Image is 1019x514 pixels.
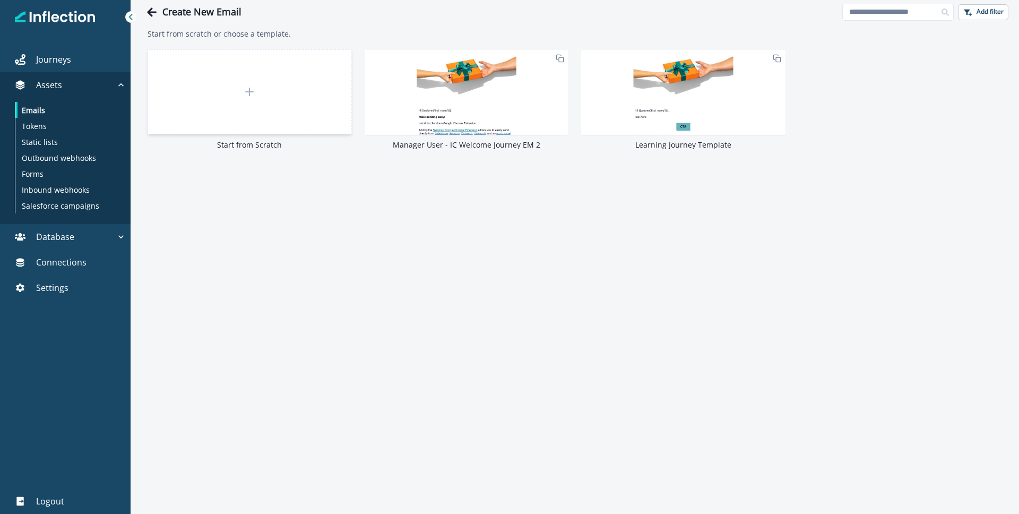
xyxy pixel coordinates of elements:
button: Add filter [958,4,1008,20]
p: Inbound webhooks [22,184,90,195]
p: Journeys [36,53,71,66]
p: Salesforce campaigns [22,200,99,211]
a: Salesforce campaigns [15,198,122,213]
p: Connections [36,256,87,269]
a: Tokens [15,118,122,134]
img: Manager User - IC Welcome Journey EM 2 [365,50,568,220]
img: Learning Journey Template [581,50,785,196]
p: Database [36,230,74,243]
button: Go back [141,2,162,23]
p: Learning Journey Template [581,139,785,150]
a: Static lists [15,134,122,150]
p: Settings [36,281,68,294]
p: Assets [36,79,62,91]
p: Logout [36,495,64,508]
p: Outbound webhooks [22,152,96,164]
a: Forms [15,166,122,182]
p: Tokens [22,121,47,132]
a: Outbound webhooks [15,150,122,166]
p: Static lists [22,136,58,148]
p: Start from scratch or choose a template. [148,28,1002,39]
p: Manager User - IC Welcome Journey EM 2 [365,139,568,150]
p: Start from Scratch [148,139,351,150]
p: Forms [22,168,44,179]
h1: Create New Email [162,6,241,18]
p: Emails [22,105,45,116]
p: Add filter [977,8,1004,15]
a: Inbound webhooks [15,182,122,198]
a: Emails [15,102,122,118]
img: Inflection [15,10,96,24]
